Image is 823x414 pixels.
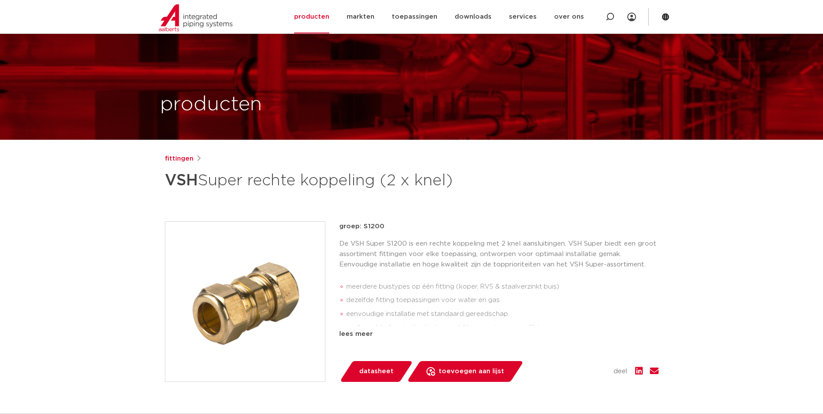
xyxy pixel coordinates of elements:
[339,329,659,339] div: lees meer
[339,221,659,232] p: groep: S1200
[346,280,659,294] li: meerdere buistypes op één fitting (koper, RVS & staalverzinkt buis)
[165,173,198,188] strong: VSH
[613,366,628,377] span: deel:
[439,365,504,378] span: toevoegen aan lijst
[165,222,325,381] img: Product Image for VSH Super rechte koppeling (2 x knel)
[160,91,262,118] h1: producten
[346,307,659,321] li: eenvoudige installatie met standaard gereedschap
[359,365,393,378] span: datasheet
[339,361,413,382] a: datasheet
[165,168,491,194] h1: Super rechte koppeling (2 x knel)
[339,239,659,270] p: De VSH Super S1200 is een rechte koppeling met 2 knel aansluitingen. VSH Super biedt een groot as...
[165,154,193,164] a: fittingen
[346,321,659,335] li: snelle verbindingstechnologie waarbij her-montage mogelijk is
[346,293,659,307] li: dezelfde fitting toepassingen voor water en gas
